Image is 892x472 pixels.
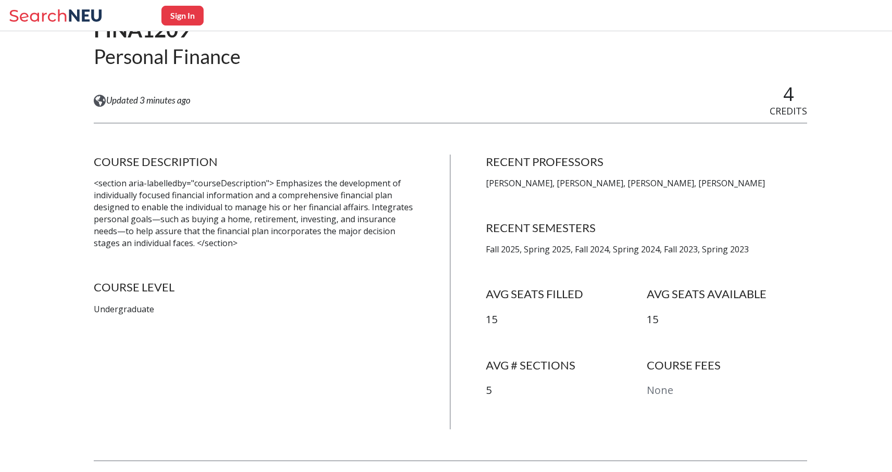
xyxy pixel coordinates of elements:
[770,105,807,117] span: CREDITS
[486,287,646,301] h4: AVG SEATS FILLED
[486,155,807,169] h4: RECENT PROFESSORS
[161,6,204,25] button: Sign In
[647,383,807,398] p: None
[486,383,646,398] p: 5
[94,177,415,249] p: <section aria-labelledby="courseDescription"> Emphasizes the development of individually focused ...
[486,221,807,235] h4: RECENT SEMESTERS
[486,312,646,327] p: 15
[647,312,807,327] p: 15
[486,244,807,256] p: Fall 2025, Spring 2025, Fall 2024, Spring 2024, Fall 2023, Spring 2023
[94,303,415,315] p: Undergraduate
[647,287,807,301] h4: AVG SEATS AVAILABLE
[647,358,807,373] h4: COURSE FEES
[486,358,646,373] h4: AVG # SECTIONS
[106,95,191,106] span: Updated 3 minutes ago
[783,81,794,107] span: 4
[94,155,415,169] h4: COURSE DESCRIPTION
[94,280,415,295] h4: COURSE LEVEL
[486,177,807,189] p: [PERSON_NAME], [PERSON_NAME], [PERSON_NAME], [PERSON_NAME]
[94,44,241,69] h2: Personal Finance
